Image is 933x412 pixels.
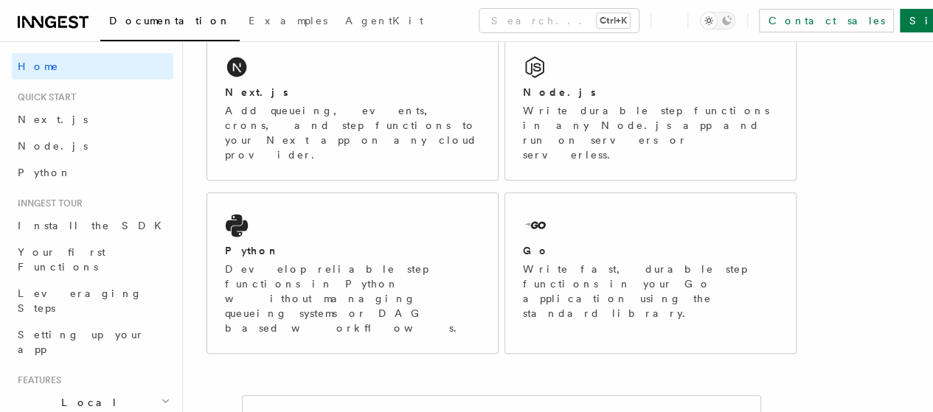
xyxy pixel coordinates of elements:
a: Python [12,159,173,186]
span: Next.js [18,114,88,125]
a: Install the SDK [12,212,173,239]
span: Home [18,59,59,74]
div: Domain: [DOMAIN_NAME] [38,38,162,50]
p: Develop reliable step functions in Python without managing queueing systems or DAG based workflows. [225,262,480,335]
a: AgentKit [336,4,432,40]
h2: Go [523,243,549,258]
a: Documentation [100,4,240,41]
a: Contact sales [759,9,894,32]
a: Examples [240,4,336,40]
span: Python [18,167,72,178]
a: Node.jsWrite durable step functions in any Node.js app and run on servers or serverless. [504,34,797,181]
span: Features [12,374,61,386]
span: Setting up your app [18,329,145,355]
a: Next.js [12,106,173,133]
img: tab_domain_overview_orange.svg [40,85,52,97]
button: Toggle dark mode [700,12,735,29]
h2: Python [225,243,280,258]
p: Add queueing, events, crons, and step functions to your Next app on any cloud provider. [225,103,480,162]
a: Next.jsAdd queueing, events, crons, and step functions to your Next app on any cloud provider. [207,34,499,181]
span: Install the SDK [18,220,170,231]
p: Write fast, durable step functions in your Go application using the standard library. [523,262,778,321]
span: AgentKit [345,15,423,27]
h2: Node.js [523,85,596,99]
span: Your first Functions [18,246,105,273]
kbd: Ctrl+K [597,13,630,28]
a: Node.js [12,133,173,159]
a: Setting up your app [12,321,173,363]
span: Node.js [18,140,88,152]
div: Keywords by Traffic [163,87,249,97]
h2: Next.js [225,85,288,99]
div: v 4.0.25 [41,24,72,35]
span: Leveraging Steps [18,287,142,314]
img: tab_keywords_by_traffic_grey.svg [147,85,159,97]
div: Domain Overview [56,87,132,97]
p: Write durable step functions in any Node.js app and run on servers or serverless. [523,103,778,162]
span: Documentation [109,15,231,27]
img: logo_orange.svg [24,24,35,35]
button: Search...Ctrl+K [479,9,639,32]
a: PythonDevelop reliable step functions in Python without managing queueing systems or DAG based wo... [207,192,499,354]
span: Examples [249,15,327,27]
a: Your first Functions [12,239,173,280]
a: Home [12,53,173,80]
span: Inngest tour [12,198,83,209]
span: Quick start [12,91,76,103]
img: website_grey.svg [24,38,35,50]
a: GoWrite fast, durable step functions in your Go application using the standard library. [504,192,797,354]
a: Leveraging Steps [12,280,173,321]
